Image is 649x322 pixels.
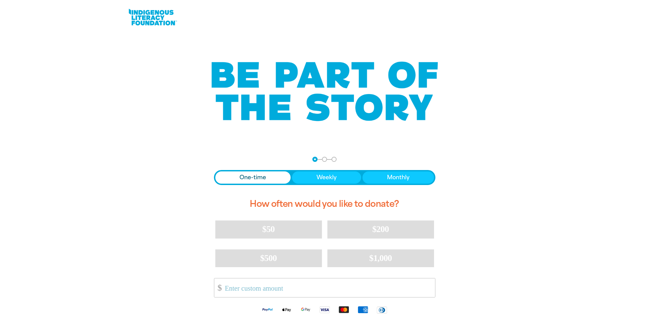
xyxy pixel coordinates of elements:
[372,224,389,234] span: $200
[258,306,277,313] img: Paypal logo
[214,300,435,319] div: Available payment methods
[292,171,361,184] button: Weekly
[214,170,435,185] div: Donation frequency
[334,306,353,313] img: Mastercard logo
[220,278,435,297] input: Enter custom amount
[387,173,410,182] span: Monthly
[327,249,434,267] button: $1,000
[327,220,434,238] button: $200
[331,157,337,162] button: Navigate to step 3 of 3 to enter your payment details
[260,253,277,263] span: $500
[316,173,337,182] span: Weekly
[239,173,266,182] span: One-time
[215,249,322,267] button: $500
[215,171,291,184] button: One-time
[277,306,296,313] img: Apple Pay logo
[353,306,372,313] img: American Express logo
[215,220,322,238] button: $50
[322,157,327,162] button: Navigate to step 2 of 3 to enter your details
[372,306,391,314] img: Diners Club logo
[296,306,315,313] img: Google Pay logo
[312,157,318,162] button: Navigate to step 1 of 3 to enter your donation amount
[315,306,334,313] img: Visa logo
[214,280,222,295] span: $
[214,193,435,215] h2: How often would you like to donate?
[205,48,444,135] img: Be part of the story
[362,171,434,184] button: Monthly
[262,224,275,234] span: $50
[369,253,392,263] span: $1,000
